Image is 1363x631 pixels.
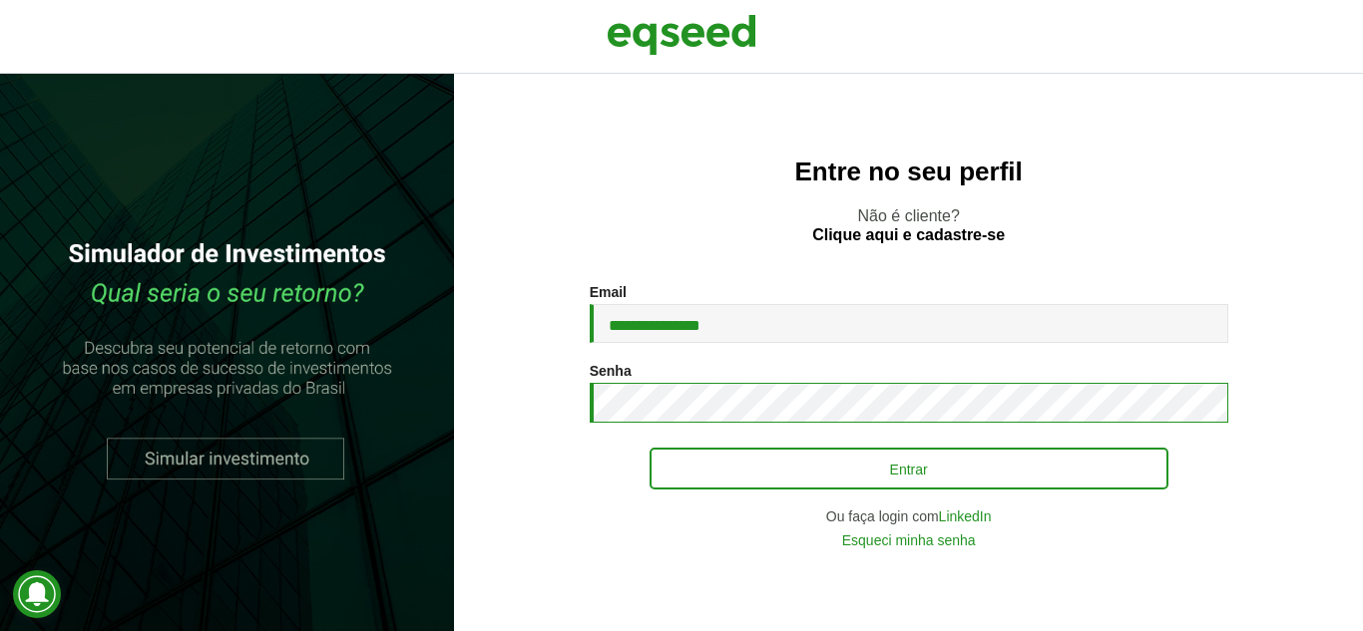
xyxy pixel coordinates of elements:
h2: Entre no seu perfil [494,158,1323,186]
a: LinkedIn [939,509,992,523]
button: Entrar [650,448,1168,489]
label: Senha [590,364,632,378]
a: Esqueci minha senha [842,533,976,547]
p: Não é cliente? [494,206,1323,244]
a: Clique aqui e cadastre-se [812,227,1005,243]
div: Ou faça login com [590,509,1228,523]
img: EqSeed Logo [607,10,756,60]
label: Email [590,285,627,299]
